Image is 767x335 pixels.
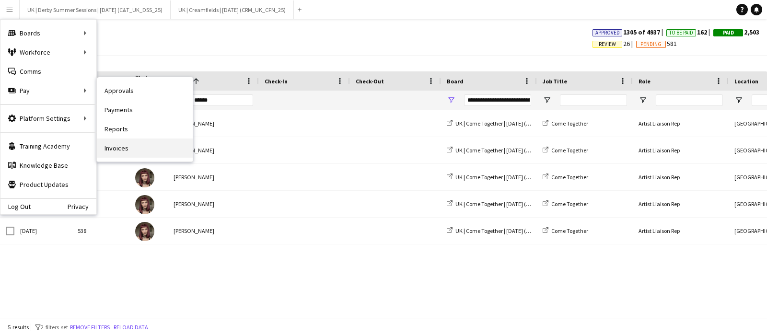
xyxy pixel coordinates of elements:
span: UK | Come Together | [DATE] (TEG_UK_CTG_25) [455,173,570,181]
input: Name Filter Input [191,94,253,106]
a: UK | Come Together | [DATE] (TEG_UK_CTG_25) [447,227,570,234]
div: [PERSON_NAME] [168,137,259,163]
a: Training Academy [0,137,96,156]
button: Reload data [112,322,150,333]
button: UK | Creamfields | [DATE] (CRM_UK_CFN_25) [171,0,294,19]
button: Open Filter Menu [543,96,551,104]
div: [PERSON_NAME] [168,191,259,217]
button: Open Filter Menu [734,96,743,104]
a: UK | Come Together | [DATE] (TEG_UK_CTG_25) [447,173,570,181]
span: Come Together [551,120,588,127]
div: [PERSON_NAME] [168,218,259,244]
span: Paid [723,30,734,36]
div: Workforce [0,43,96,62]
input: Job Title Filter Input [560,94,627,106]
a: Come Together [543,173,588,181]
a: UK | Come Together | [DATE] (TEG_UK_CTG_25) [447,200,570,208]
div: [PERSON_NAME] [168,110,259,137]
img: Jess Miree [135,222,154,241]
a: Come Together [543,227,588,234]
span: Pending [640,41,662,47]
img: Jess Miree [135,168,154,187]
a: Come Together [543,147,588,154]
img: Jess Miree [135,195,154,214]
a: UK | Come Together | [DATE] (TEG_UK_CTG_25) [447,120,570,127]
div: Artist Liaison Rep [633,137,729,163]
div: [PERSON_NAME] [168,164,259,190]
button: Open Filter Menu [639,96,647,104]
a: Privacy [68,203,96,210]
span: UK | Come Together | [DATE] (TEG_UK_CTG_25) [455,120,570,127]
span: Check-Out [356,78,384,85]
a: Invoices [97,139,193,158]
div: Platform Settings [0,109,96,128]
span: Come Together [551,147,588,154]
span: Role [639,78,651,85]
a: Comms [0,62,96,81]
a: Come Together [543,200,588,208]
div: Artist Liaison Rep [633,110,729,137]
button: Open Filter Menu [447,96,455,104]
span: Come Together [551,227,588,234]
div: 538 [72,191,129,217]
button: Remove filters [68,322,112,333]
div: Artist Liaison Rep [633,164,729,190]
div: [DATE] [14,218,72,244]
a: Reports [97,119,193,139]
a: Payments [97,100,193,119]
span: Check-In [265,78,288,85]
span: Board [447,78,464,85]
span: UK | Come Together | [DATE] (TEG_UK_CTG_25) [455,200,570,208]
span: Photo [135,74,151,88]
span: 2 filters set [41,323,68,331]
div: Boards [0,23,96,43]
button: UK | Derby Summer Sessions | [DATE] (C&T_UK_DSS_25) [20,0,171,19]
span: 162 [666,28,713,36]
span: Come Together [551,173,588,181]
div: Pay [0,81,96,100]
span: 1305 of 4937 [593,28,666,36]
span: 2,503 [713,28,759,36]
span: Location [734,78,758,85]
div: Artist Liaison Rep [633,218,729,244]
span: UK | Come Together | [DATE] (TEG_UK_CTG_25) [455,227,570,234]
span: 581 [636,39,677,48]
div: 538 [72,218,129,244]
span: Approved [595,30,620,36]
span: Review [599,41,616,47]
a: Come Together [543,120,588,127]
span: To Be Paid [669,30,693,36]
div: Artist Liaison Rep [633,191,729,217]
a: Product Updates [0,175,96,194]
a: UK | Come Together | [DATE] (TEG_UK_CTG_25) [447,147,570,154]
span: UK | Come Together | [DATE] (TEG_UK_CTG_25) [455,147,570,154]
a: Log Out [0,203,31,210]
a: Knowledge Base [0,156,96,175]
span: 26 [593,39,636,48]
a: Approvals [97,81,193,100]
div: 538 [72,164,129,190]
span: Come Together [551,200,588,208]
input: Role Filter Input [656,94,723,106]
span: Job Title [543,78,567,85]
